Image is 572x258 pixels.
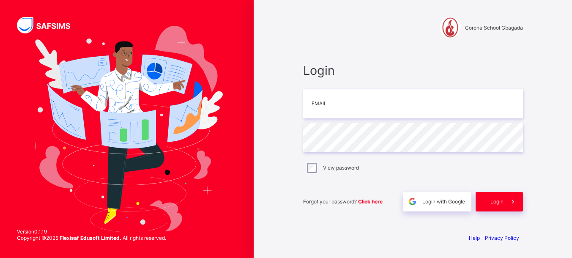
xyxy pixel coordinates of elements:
[465,25,523,31] span: Corona School Gbagada
[31,26,223,232] img: Hero Image
[358,198,383,205] a: Click here
[469,235,480,241] a: Help
[17,228,166,235] span: Version 0.1.19
[303,63,523,78] span: Login
[17,235,166,241] span: Copyright © 2025 All rights reserved.
[17,17,80,33] img: SAFSIMS Logo
[408,197,417,206] img: google.396cfc9801f0270233282035f929180a.svg
[60,235,121,241] strong: Flexisaf Edusoft Limited.
[303,198,383,205] span: Forgot your password?
[490,198,504,205] span: Login
[323,165,359,171] label: View password
[485,235,519,241] a: Privacy Policy
[422,198,465,205] span: Login with Google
